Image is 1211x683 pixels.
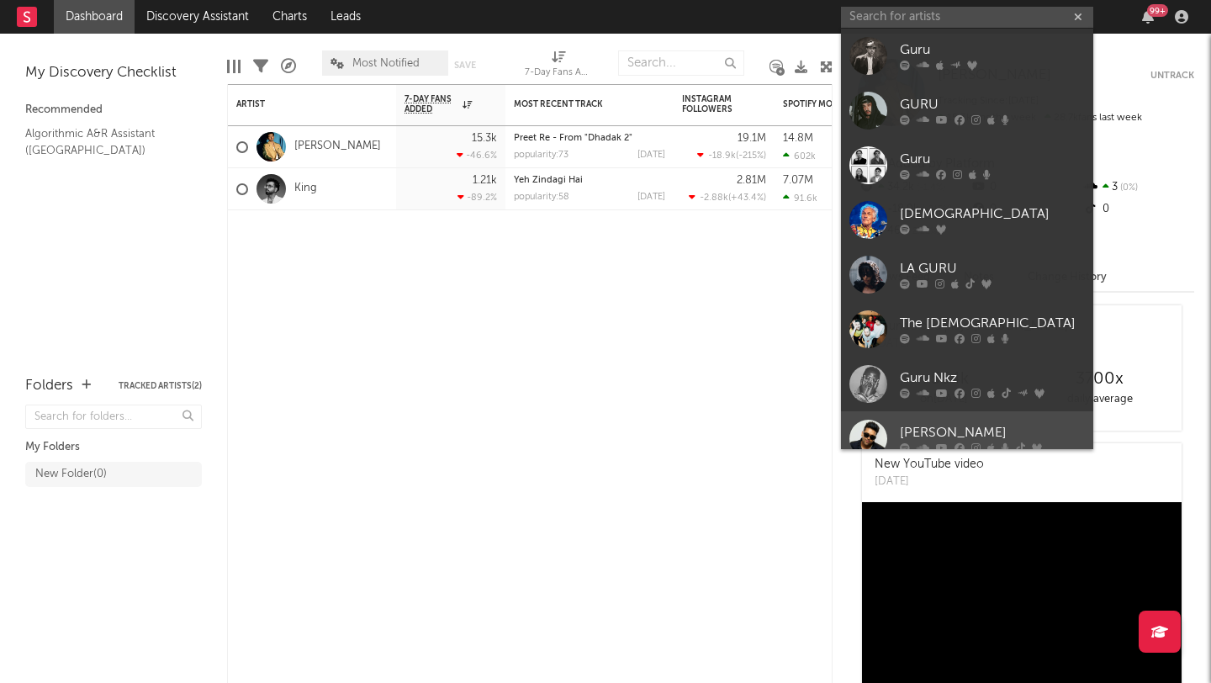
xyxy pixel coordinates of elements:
a: GURU [841,83,1093,138]
div: -89.2 % [457,192,497,203]
button: 99+ [1142,10,1154,24]
span: 7-Day Fans Added [405,94,458,114]
div: Most Recent Track [514,99,640,109]
div: Recommended [25,100,202,120]
a: The [DEMOGRAPHIC_DATA] [841,302,1093,357]
div: Artist [236,99,362,109]
button: Filter by Artist [371,96,388,113]
a: Preet Re - From "Dhadak 2" [514,134,632,143]
div: [DATE] [875,474,984,490]
a: Algorithmic A&R Assistant ([GEOGRAPHIC_DATA]) [25,124,185,159]
div: 19.1M [738,133,766,144]
div: Filters [253,42,268,91]
div: Guru [900,40,1085,61]
div: A&R Pipeline [281,42,296,91]
button: Filter by Most Recent Track [648,96,665,113]
a: [PERSON_NAME] [841,411,1093,466]
button: Filter by Instagram Followers [749,96,766,113]
a: Guru Nkz [841,357,1093,411]
div: 7-Day Fans Added (7-Day Fans Added) [525,42,592,91]
div: Folders [25,376,73,396]
span: 0 % [1118,183,1138,193]
div: -46.6 % [457,150,497,161]
div: daily average [1022,389,1177,410]
div: LA GURU [900,259,1085,279]
a: King [294,182,317,196]
input: Search... [618,50,744,76]
button: Filter by 7-Day Fans Added [480,96,497,113]
div: 602k [783,151,816,161]
a: [DEMOGRAPHIC_DATA] [841,193,1093,247]
div: 0 [1082,199,1194,220]
div: Spotify Monthly Listeners [783,99,909,109]
div: 14.8M [783,133,813,144]
button: Untrack [1150,67,1194,84]
div: Guru [900,150,1085,170]
input: Search for folders... [25,405,202,429]
div: My Discovery Checklist [25,63,202,83]
span: Most Notified [352,58,420,69]
button: Save [454,61,476,70]
a: LA GURU [841,247,1093,302]
div: New Folder ( 0 ) [35,464,107,484]
div: 3 [1082,177,1194,199]
a: New Folder(0) [25,462,202,487]
div: 7.07M [783,175,813,186]
span: +43.4 % [731,193,764,203]
div: 2.81M [737,175,766,186]
div: Guru Nkz [900,368,1085,389]
div: [PERSON_NAME] [900,423,1085,443]
div: Yeh Zindagi Hai [514,176,665,185]
div: Preet Re - From "Dhadak 2" [514,134,665,143]
span: -215 % [738,151,764,161]
div: 91.6k [783,193,817,204]
div: The [DEMOGRAPHIC_DATA] [900,314,1085,334]
div: Edit Columns [227,42,241,91]
div: My Folders [25,437,202,458]
div: popularity: 58 [514,193,569,202]
input: Search for artists [841,7,1093,28]
div: [DATE] [637,193,665,202]
div: 1.21k [473,175,497,186]
div: 15.3k [472,133,497,144]
a: [PERSON_NAME] [294,140,381,154]
div: 7-Day Fans Added (7-Day Fans Added) [525,63,592,83]
button: Tracked Artists(2) [119,382,202,390]
span: -18.9k [708,151,736,161]
div: [DEMOGRAPHIC_DATA] [900,204,1085,225]
span: -2.88k [700,193,728,203]
div: 99 + [1147,4,1168,17]
div: popularity: 73 [514,151,568,160]
div: ( ) [697,150,766,161]
a: Guru [841,29,1093,83]
div: New YouTube video [875,456,984,474]
div: 3700 x [1022,369,1177,389]
a: Guru [841,138,1093,193]
div: Instagram Followers [682,94,741,114]
div: ( ) [689,192,766,203]
div: [DATE] [637,151,665,160]
div: GURU [900,95,1085,115]
a: Yeh Zindagi Hai [514,176,583,185]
